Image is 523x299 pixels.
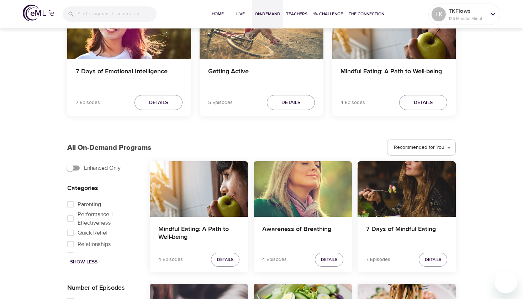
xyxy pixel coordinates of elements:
button: Details [267,95,315,110]
p: 4 Episodes [158,256,183,263]
span: Details [217,256,233,263]
h4: Getting Active [208,68,315,85]
img: logo [23,5,54,21]
button: Details [399,95,447,110]
span: 1% Challenge [313,10,343,18]
button: Awareness of Breathing [254,161,352,216]
input: Find programs, teachers, etc... [78,6,157,22]
p: All On-Demand Programs [67,142,151,153]
span: Performance + Effectiveness [78,210,133,227]
span: Details [281,98,300,107]
span: Live [232,10,249,18]
iframe: Button to launch messaging window [495,271,517,293]
button: Details [419,253,447,267]
p: 125 Mindful Minutes [449,15,486,22]
p: 5 Episodes [208,99,233,106]
button: Details [211,253,239,267]
p: Categories [67,183,138,193]
span: Parenting [78,200,101,209]
button: Details [134,95,183,110]
span: Home [209,10,226,18]
p: 7 Episodes [76,99,100,106]
span: The Connection [349,10,384,18]
h4: 7 Days of Mindful Eating [366,225,447,242]
div: TK [432,7,446,21]
button: Mindful Eating: A Path to Well-being [150,161,248,216]
p: TKFlows [449,7,486,15]
button: 7 Days of Mindful Eating [358,161,456,216]
span: Relationships [78,240,111,248]
span: Details [425,256,441,263]
p: Number of Episodes [67,283,138,293]
button: Show Less [67,256,100,269]
span: Show Less [70,258,97,267]
button: Details [315,253,343,267]
h4: Mindful Eating: A Path to Well-being [158,225,239,242]
h4: 7 Days of Emotional Intelligence [76,68,183,85]
span: Quick Relief [78,229,108,237]
span: On-Demand [255,10,280,18]
span: Relaxation [78,251,104,260]
h4: Awareness of Breathing [262,225,343,242]
span: Enhanced Only [84,164,121,172]
p: 4 Episodes [262,256,287,263]
p: 4 Episodes [340,99,365,106]
p: 7 Episodes [366,256,390,263]
span: Details [321,256,337,263]
span: Teachers [286,10,307,18]
h4: Mindful Eating: A Path to Well-being [340,68,447,85]
span: Details [149,98,168,107]
span: Details [414,98,433,107]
